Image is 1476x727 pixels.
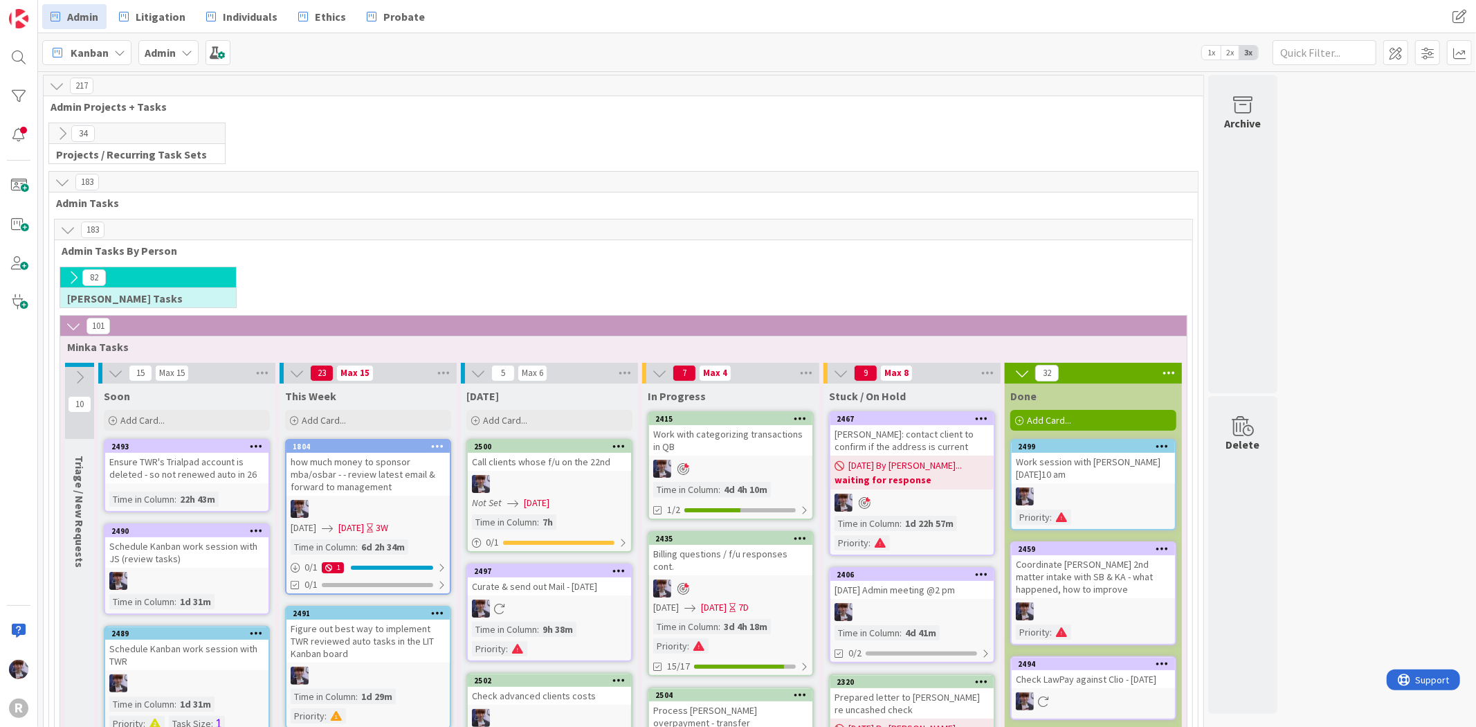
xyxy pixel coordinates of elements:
[1018,544,1175,554] div: 2459
[293,442,450,451] div: 1804
[830,568,994,581] div: 2406
[198,4,286,29] a: Individuals
[383,8,425,25] span: Probate
[105,572,268,590] div: ML
[286,559,450,576] div: 0/11
[81,222,104,238] span: 183
[900,516,902,531] span: :
[837,570,994,580] div: 2406
[105,525,268,568] div: 2490Schedule Kanban work session with JS (review tasks)
[522,370,543,377] div: Max 6
[358,539,408,555] div: 6d 2h 34m
[649,413,812,456] div: 2415Work with categorizing transactions in QB
[67,340,1169,354] span: Minka Tasks
[653,482,718,497] div: Time in Column
[9,699,28,718] div: R
[653,638,687,654] div: Priority
[466,389,499,403] span: Today
[1012,543,1175,555] div: 2459
[56,147,208,161] span: Projects / Recurring Task Sets
[1012,440,1175,453] div: 2499
[356,689,358,704] span: :
[655,534,812,544] div: 2435
[472,496,502,509] i: Not Set
[848,646,862,661] span: 0/2
[1221,46,1239,60] span: 2x
[655,690,812,700] div: 2504
[315,8,346,25] span: Ethics
[71,125,95,142] span: 34
[468,475,631,493] div: ML
[62,244,1175,258] span: Admin Tasks By Person
[649,425,812,456] div: Work with categorizing transactions in QB
[1273,40,1376,65] input: Quick Filter...
[830,676,994,719] div: 2320Prepared letter to [PERSON_NAME] re uncashed check
[70,78,93,94] span: 217
[136,8,185,25] span: Litigation
[129,365,152,382] span: 15
[1012,453,1175,483] div: Work session with [PERSON_NAME] [DATE]10 am
[466,564,632,662] a: 2497Curate & send out Mail - [DATE]MLTime in Column:9h 38mPriority:
[293,609,450,618] div: 2491
[1018,442,1175,451] div: 2499
[537,622,539,637] span: :
[286,607,450,663] div: 2491Figure out best way to implement TWR reviewed auto tasks in the LIT Kanban board
[468,577,631,595] div: Curate & send out Mail - [DATE]
[285,439,451,595] a: 1804how much money to sponsor mba/osbar - - review latest email & forward to managementML[DATE][D...
[468,565,631,595] div: 2497Curate & send out Mail - [DATE]
[648,389,706,403] span: In Progress
[900,625,902,640] span: :
[472,514,537,530] div: Time in Column
[830,676,994,688] div: 2320
[472,475,490,493] img: ML
[653,600,679,615] span: [DATE]
[655,414,812,424] div: 2415
[104,439,270,512] a: 2493Ensure TWR's Trialpad account is deleted - so not renewed auto in 26Time in Column:22h 43m
[830,581,994,599] div: [DATE] Admin meeting @2 pm
[830,413,994,456] div: 2467[PERSON_NAME]: contact client to confirm if the address is current
[830,494,994,512] div: ML
[474,676,631,685] div: 2502
[491,365,515,382] span: 5
[468,674,631,705] div: 2502Check advanced clients costs
[649,532,812,545] div: 2435
[468,453,631,471] div: Call clients whose f/u on the 22nd
[835,625,900,640] div: Time in Column
[1027,414,1071,427] span: Add Card...
[468,565,631,577] div: 2497
[649,545,812,575] div: Billing questions / f/u responses cont.
[174,492,176,507] span: :
[468,600,631,618] div: ML
[653,580,671,598] img: ML
[1016,487,1034,505] img: ML
[285,389,336,403] span: This Week
[835,473,990,487] b: waiting for response
[848,458,962,473] span: [DATE] By [PERSON_NAME]...
[830,688,994,719] div: Prepared letter to [PERSON_NAME] re uncashed check
[1018,659,1175,669] div: 2494
[673,365,696,382] span: 7
[738,600,749,615] div: 7D
[687,638,689,654] span: :
[223,8,277,25] span: Individuals
[474,566,631,576] div: 2497
[835,494,853,512] img: ML
[1012,555,1175,598] div: Coordinate [PERSON_NAME] 2nd matter intake with SB & KA - what happened, how to improve
[829,411,995,556] a: 2467[PERSON_NAME]: contact client to confirm if the address is current[DATE] By [PERSON_NAME]...w...
[338,521,364,535] span: [DATE]
[159,370,185,377] div: Max 15
[286,440,450,496] div: 1804how much money to sponsor mba/osbar - - review latest email & forward to management
[286,453,450,496] div: how much money to sponsor mba/osbar - - review latest email & forward to management
[667,503,680,517] span: 1/2
[830,413,994,425] div: 2467
[539,514,556,530] div: 7h
[486,535,499,550] span: 0 / 1
[1010,389,1037,403] span: Done
[649,532,812,575] div: 2435Billing questions / f/u responses cont.
[1050,625,1052,640] span: :
[290,4,354,29] a: Ethics
[29,2,63,19] span: Support
[1010,541,1176,645] a: 2459Coordinate [PERSON_NAME] 2nd matter intake with SB & KA - what happened, how to improveMLPrio...
[111,526,268,536] div: 2490
[176,492,219,507] div: 22h 43m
